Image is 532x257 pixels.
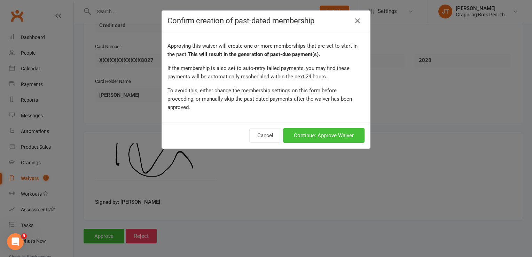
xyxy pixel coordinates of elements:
[7,233,24,250] iframe: Intercom live chat
[21,233,27,239] span: 3
[352,15,363,26] button: Close
[283,128,365,143] button: Continue: Approve Waiver
[249,128,281,143] button: Cancel
[167,64,365,81] p: If the membership is also set to auto-retry failed payments, you may find these payments will be ...
[188,51,320,57] strong: This will result in the generation of past-due payment(s).
[167,42,365,59] p: Approving this waiver will create one or more memberships that are set to start in the past.
[167,16,365,25] h4: Confirm creation of past-dated membership
[167,86,365,111] p: To avoid this, either change the membership settings on this form before proceeding, or manually ...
